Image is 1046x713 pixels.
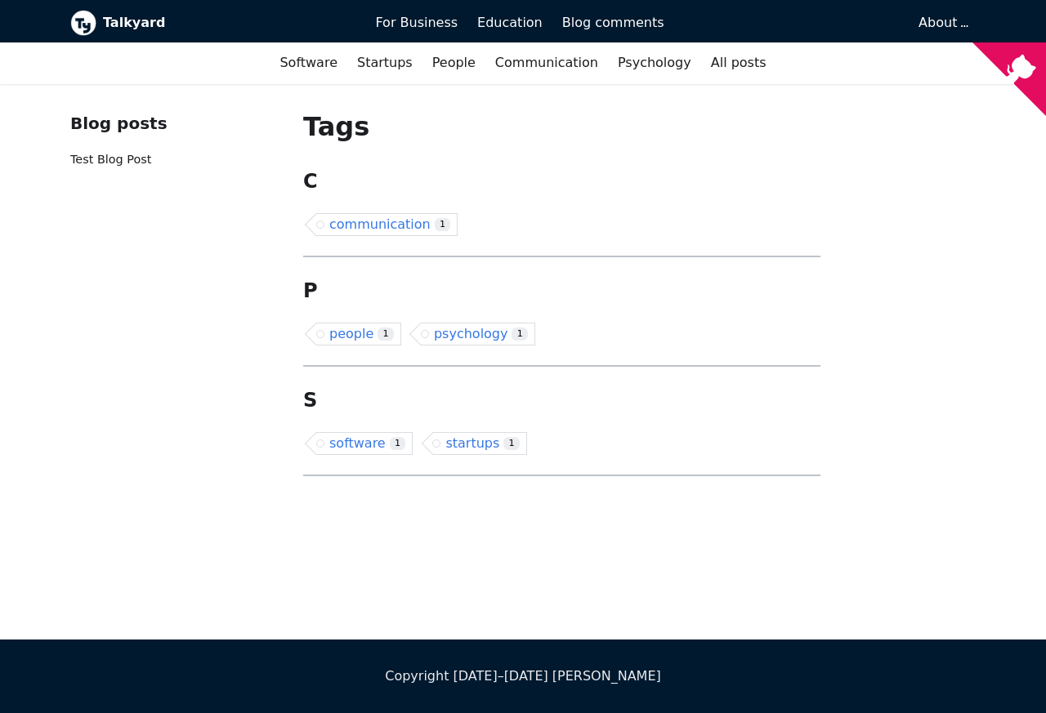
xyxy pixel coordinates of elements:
[562,15,664,30] span: Blog comments
[365,9,467,37] a: For Business
[70,110,277,137] div: Blog posts
[70,10,352,36] a: Talkyard logoTalkyard
[303,388,820,412] h2: S
[303,279,820,303] h2: P
[485,49,608,77] a: Communication
[70,153,151,166] a: Test Blog Post
[435,218,451,232] span: 1
[422,49,485,77] a: People
[347,49,422,77] a: Startups
[303,110,820,143] h1: Tags
[608,49,701,77] a: Psychology
[512,328,528,341] span: 1
[919,15,966,30] a: About
[316,213,458,236] a: communication1
[432,432,527,455] a: startups1
[701,49,776,77] a: All posts
[103,12,352,33] b: Talkyard
[467,9,552,37] a: Education
[390,437,406,451] span: 1
[270,49,347,77] a: Software
[316,323,401,345] a: people1
[70,666,976,687] div: Copyright [DATE]–[DATE] [PERSON_NAME]
[503,437,520,451] span: 1
[316,432,413,455] a: software1
[375,15,458,30] span: For Business
[552,9,674,37] a: Blog comments
[477,15,543,30] span: Education
[421,323,535,345] a: psychology1
[378,328,394,341] span: 1
[70,110,277,183] nav: Blog recent posts navigation
[303,169,820,194] h2: C
[70,10,96,36] img: Talkyard logo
